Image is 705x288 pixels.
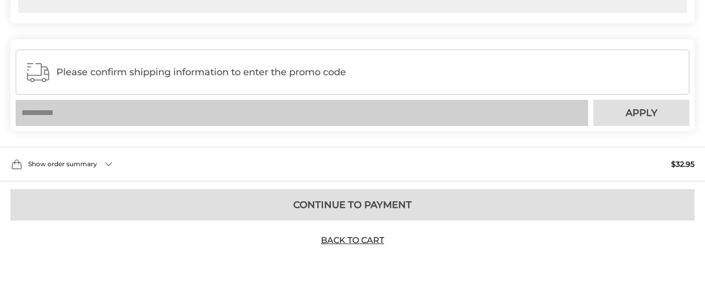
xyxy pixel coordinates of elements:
span: Show order summary [28,161,97,167]
span: Apply [626,108,658,118]
span: Please confirm shipping information to enter the promo code [56,67,680,77]
button: Continue to Payment [10,189,695,221]
span: $32.95 [671,160,695,168]
button: Apply [593,100,689,126]
a: Back to Cart [316,235,389,246]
